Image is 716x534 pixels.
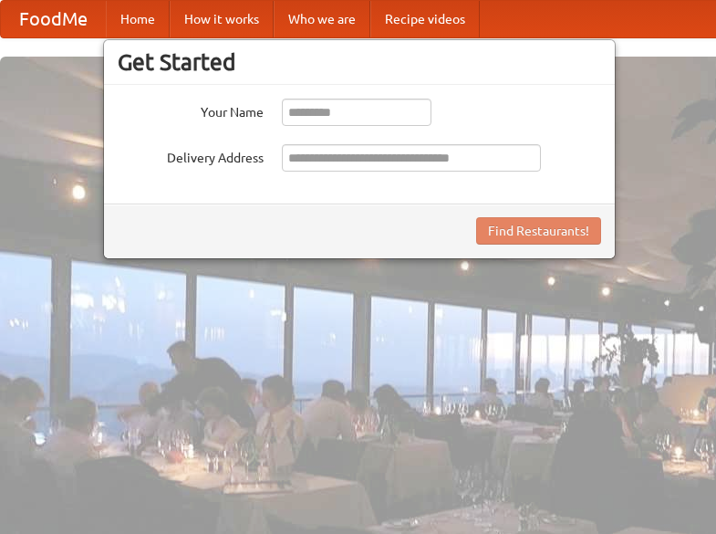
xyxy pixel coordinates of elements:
[476,217,601,245] button: Find Restaurants!
[370,1,480,37] a: Recipe videos
[170,1,274,37] a: How it works
[118,48,601,76] h3: Get Started
[274,1,370,37] a: Who we are
[106,1,170,37] a: Home
[118,144,264,167] label: Delivery Address
[1,1,106,37] a: FoodMe
[118,99,264,121] label: Your Name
